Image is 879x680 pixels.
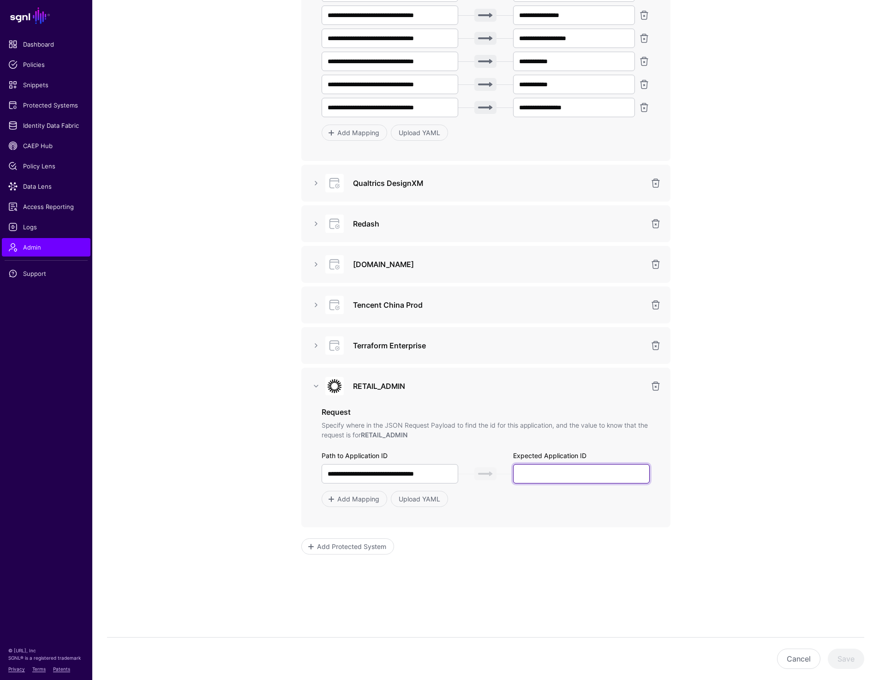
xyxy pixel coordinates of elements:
span: Snippets [8,80,84,89]
a: Dashboard [2,35,90,54]
a: Admin [2,238,90,256]
span: Data Lens [8,182,84,191]
a: Protected Systems [2,96,90,114]
span: CAEP Hub [8,141,84,150]
strong: RETAIL_ADMIN [361,431,407,439]
a: Terms [32,666,46,672]
label: Expected Application ID [513,451,586,460]
h3: Request [322,406,650,418]
p: © [URL], Inc [8,647,84,654]
span: Protected Systems [8,101,84,110]
span: Add Mapping [336,128,380,137]
h3: Qualtrics DesignXM [353,178,645,189]
p: Specify where in the JSON Request Payload to find the id for this application, and the value to k... [322,420,650,440]
a: Upload YAML [391,125,448,141]
a: Data Lens [2,177,90,196]
h3: [DOMAIN_NAME] [353,259,645,270]
a: SGNL [6,6,87,26]
span: Add Mapping [336,494,380,504]
span: Access Reporting [8,202,84,211]
a: Access Reporting [2,197,90,216]
span: Identity Data Fabric [8,121,84,130]
span: Add Protected System [316,542,387,551]
a: Policies [2,55,90,74]
a: Upload YAML [391,491,448,507]
img: svg+xml;base64,PHN2ZyB3aWR0aD0iNjQiIGhlaWdodD0iNjQiIHZpZXdCb3g9IjAgMCA2NCA2NCIgZmlsbD0ibm9uZSIgeG... [325,377,344,395]
a: Privacy [8,666,25,672]
span: Admin [8,243,84,252]
span: Logs [8,222,84,232]
a: Snippets [2,76,90,94]
a: CAEP Hub [2,137,90,155]
span: Policy Lens [8,161,84,171]
h3: Tencent China Prod [353,299,645,310]
p: SGNL® is a registered trademark [8,654,84,662]
h3: Terraform Enterprise [353,340,645,351]
label: Path to Application ID [322,451,388,460]
h3: RETAIL_ADMIN [353,381,645,392]
a: Patents [53,666,70,672]
a: Policy Lens [2,157,90,175]
span: Policies [8,60,84,69]
a: Logs [2,218,90,236]
span: Support [8,269,84,278]
span: Dashboard [8,40,84,49]
h3: Redash [353,218,645,229]
a: Identity Data Fabric [2,116,90,135]
button: Cancel [777,649,820,669]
